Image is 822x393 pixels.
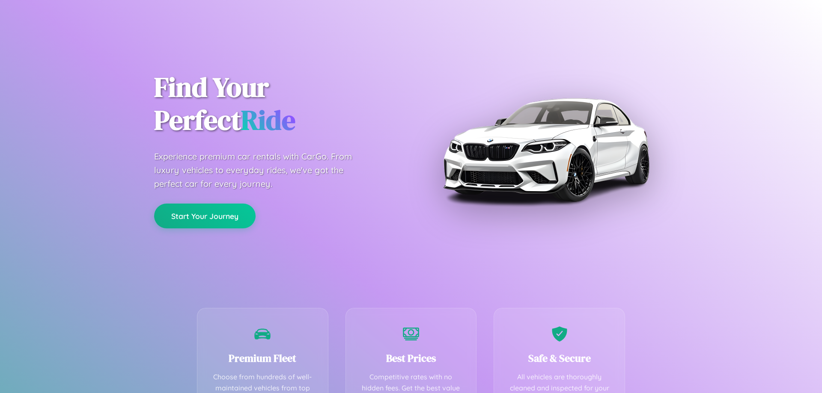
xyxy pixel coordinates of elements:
[154,204,256,228] button: Start Your Journey
[241,101,295,139] span: Ride
[439,43,653,257] img: Premium BMW car rental vehicle
[507,351,612,365] h3: Safe & Secure
[154,71,398,137] h1: Find Your Perfect
[210,351,315,365] h3: Premium Fleet
[359,351,464,365] h3: Best Prices
[154,150,368,191] p: Experience premium car rentals with CarGo. From luxury vehicles to everyday rides, we've got the ...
